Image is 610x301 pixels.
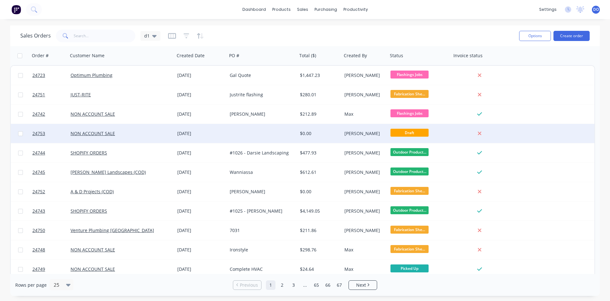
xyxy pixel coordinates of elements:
[240,282,258,288] span: Previous
[277,280,287,290] a: Page 2
[32,182,71,201] a: 24752
[390,226,429,234] span: Fabrication She...
[323,280,333,290] a: Page 66
[71,266,115,272] a: NON ACCOUNT SALE
[71,188,114,195] a: A & D Projects (COD)
[74,30,136,42] input: Search...
[32,124,71,143] a: 24753
[32,52,49,59] div: Order #
[32,66,71,85] a: 24723
[71,92,91,98] a: JUST-RITE
[230,169,292,175] div: Wanniassa
[300,72,337,79] div: $1,447.23
[32,85,71,104] a: 24751
[32,150,45,156] span: 24744
[300,208,337,214] div: $4,149.05
[300,130,337,137] div: $0.00
[229,52,239,59] div: PO #
[344,52,367,59] div: Created By
[71,72,112,78] a: Optimum Plumbing
[300,247,337,253] div: $298.76
[299,52,316,59] div: Total ($)
[344,208,383,214] div: [PERSON_NAME]
[70,52,105,59] div: Customer Name
[177,227,225,234] div: [DATE]
[344,111,383,117] div: Max
[344,227,383,234] div: [PERSON_NAME]
[390,245,429,253] span: Fabrication She...
[390,148,429,156] span: Outdoor Product...
[71,208,107,214] a: SHOPIFY ORDERS
[32,143,71,162] a: 24744
[335,280,344,290] a: Page 67
[300,92,337,98] div: $280.01
[177,130,225,137] div: [DATE]
[177,188,225,195] div: [DATE]
[32,72,45,79] span: 24723
[230,280,380,290] ul: Pagination
[300,150,337,156] div: $477.93
[177,208,225,214] div: [DATE]
[233,282,261,288] a: Previous page
[230,208,292,214] div: #1025 - [PERSON_NAME]
[71,169,146,175] a: [PERSON_NAME] Landscapes (COD)
[390,168,429,175] span: Outdoor Product...
[32,247,45,253] span: 24748
[144,32,150,39] span: d1
[230,227,292,234] div: 7031
[390,90,429,98] span: Fabrication She...
[344,169,383,175] div: [PERSON_NAME]
[32,105,71,124] a: 24742
[266,280,275,290] a: Page 1 is your current page
[344,266,383,272] div: Max
[15,282,47,288] span: Rows per page
[177,150,225,156] div: [DATE]
[11,5,21,14] img: Factory
[289,280,298,290] a: Page 3
[390,264,429,272] span: Picked Up
[32,208,45,214] span: 24743
[32,169,45,175] span: 24745
[177,266,225,272] div: [DATE]
[344,92,383,98] div: [PERSON_NAME]
[32,92,45,98] span: 24751
[390,109,429,117] span: Flashings Jobs
[71,130,115,136] a: NON ACCOUNT SALE
[300,266,337,272] div: $24.64
[177,169,225,175] div: [DATE]
[32,227,45,234] span: 24750
[390,187,429,195] span: Fabrication She...
[344,188,383,195] div: [PERSON_NAME]
[300,280,310,290] a: Jump forward
[390,52,403,59] div: Status
[32,266,45,272] span: 24749
[177,247,225,253] div: [DATE]
[390,206,429,214] span: Outdoor Product...
[593,7,599,12] span: DO
[32,163,71,182] a: 24745
[230,72,292,79] div: Gal Quote
[390,129,429,137] span: Draft
[71,247,115,253] a: NON ACCOUNT SALE
[519,31,551,41] button: Options
[32,240,71,259] a: 24748
[239,5,269,14] a: dashboard
[32,188,45,195] span: 24752
[230,188,292,195] div: [PERSON_NAME]
[230,247,292,253] div: Ironstyle
[300,188,337,195] div: $0.00
[344,150,383,156] div: [PERSON_NAME]
[20,33,51,39] h1: Sales Orders
[300,169,337,175] div: $612.61
[177,52,205,59] div: Created Date
[71,227,154,233] a: Venture Plumbing [GEOGRAPHIC_DATA]
[32,260,71,279] a: 24749
[32,221,71,240] a: 24750
[177,72,225,79] div: [DATE]
[312,280,321,290] a: Page 65
[177,92,225,98] div: [DATE]
[390,71,429,79] span: Flashings Jobs
[349,282,377,288] a: Next page
[32,202,71,221] a: 24743
[230,111,292,117] div: [PERSON_NAME]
